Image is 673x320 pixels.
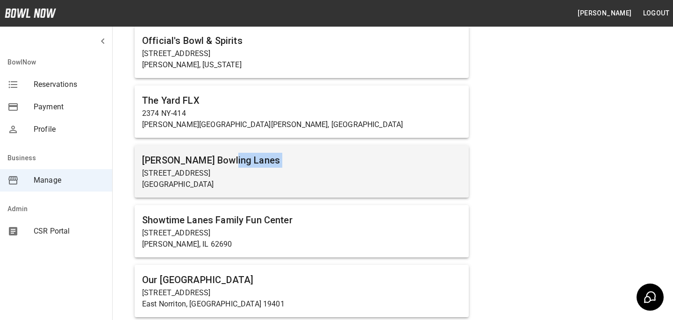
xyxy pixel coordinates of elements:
p: East Norriton, [GEOGRAPHIC_DATA] 19401 [142,299,461,310]
p: [PERSON_NAME][GEOGRAPHIC_DATA][PERSON_NAME], [GEOGRAPHIC_DATA] [142,119,461,130]
p: 2374 NY-414 [142,108,461,119]
p: [PERSON_NAME], [US_STATE] [142,59,461,71]
h6: Official's Bowl & Spirits [142,33,461,48]
p: [STREET_ADDRESS] [142,168,461,179]
h6: Our [GEOGRAPHIC_DATA] [142,272,461,287]
span: Reservations [34,79,105,90]
h6: The Yard FLX [142,93,461,108]
h6: Showtime Lanes Family Fun Center [142,213,461,228]
p: [STREET_ADDRESS] [142,287,461,299]
button: [PERSON_NAME] [574,5,635,22]
span: CSR Portal [34,226,105,237]
p: [PERSON_NAME], IL 62690 [142,239,461,250]
span: Manage [34,175,105,186]
p: [GEOGRAPHIC_DATA] [142,179,461,190]
p: [STREET_ADDRESS] [142,228,461,239]
p: [STREET_ADDRESS] [142,48,461,59]
h6: [PERSON_NAME] Bowling Lanes [142,153,461,168]
button: Logout [639,5,673,22]
img: logo [5,8,56,18]
span: Profile [34,124,105,135]
span: Payment [34,101,105,113]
